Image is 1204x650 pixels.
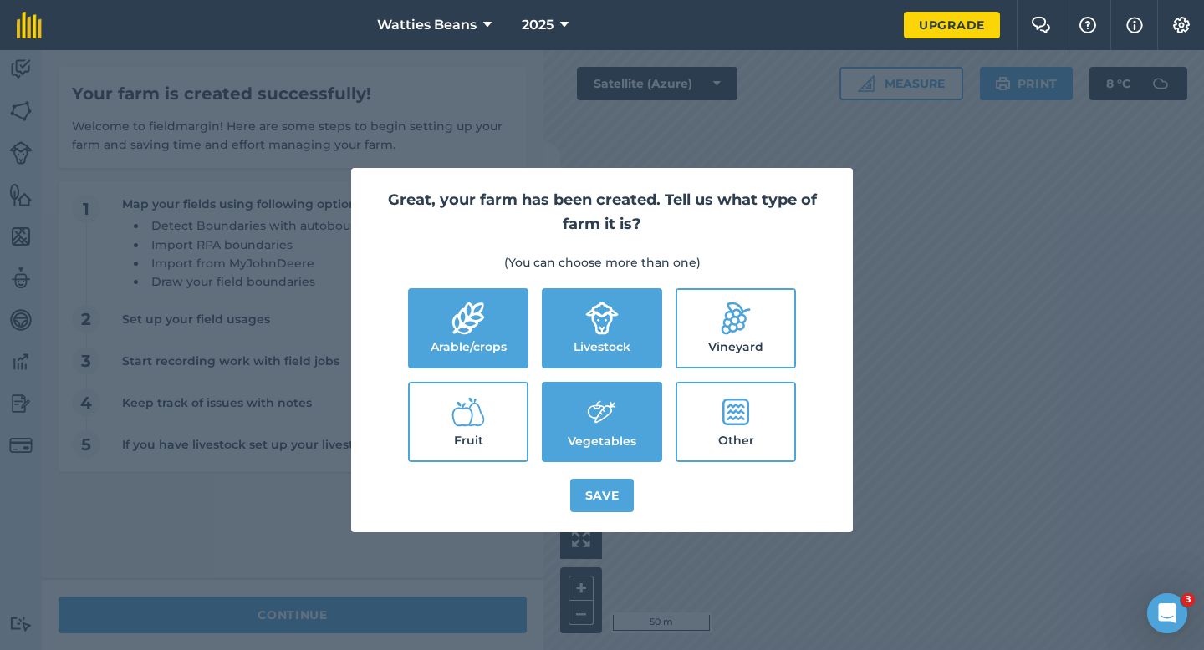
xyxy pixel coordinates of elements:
img: fieldmargin Logo [17,12,42,38]
label: Arable/crops [410,290,527,367]
label: Other [677,383,794,460]
p: (You can choose more than one) [371,253,833,272]
a: Upgrade [904,12,1000,38]
span: Watties Beans [377,15,477,35]
span: 3 [1181,593,1195,607]
img: Two speech bubbles overlapping with the left bubble in the forefront [1031,17,1051,33]
label: Fruit [410,383,527,460]
iframe: Intercom live chat [1147,593,1187,633]
label: Livestock [543,290,661,367]
span: 2025 [522,15,554,35]
label: Vegetables [543,383,661,460]
img: A cog icon [1171,17,1191,33]
h2: Great, your farm has been created. Tell us what type of farm it is? [371,188,833,236]
button: Save [570,479,635,512]
label: Vineyard [677,290,794,367]
img: svg+xml;base64,PHN2ZyB4bWxucz0iaHR0cDovL3d3dy53My5vcmcvMjAwMC9zdmciIHdpZHRoPSIxNyIgaGVpZ2h0PSIxNy... [1126,15,1143,35]
img: A question mark icon [1078,17,1098,33]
